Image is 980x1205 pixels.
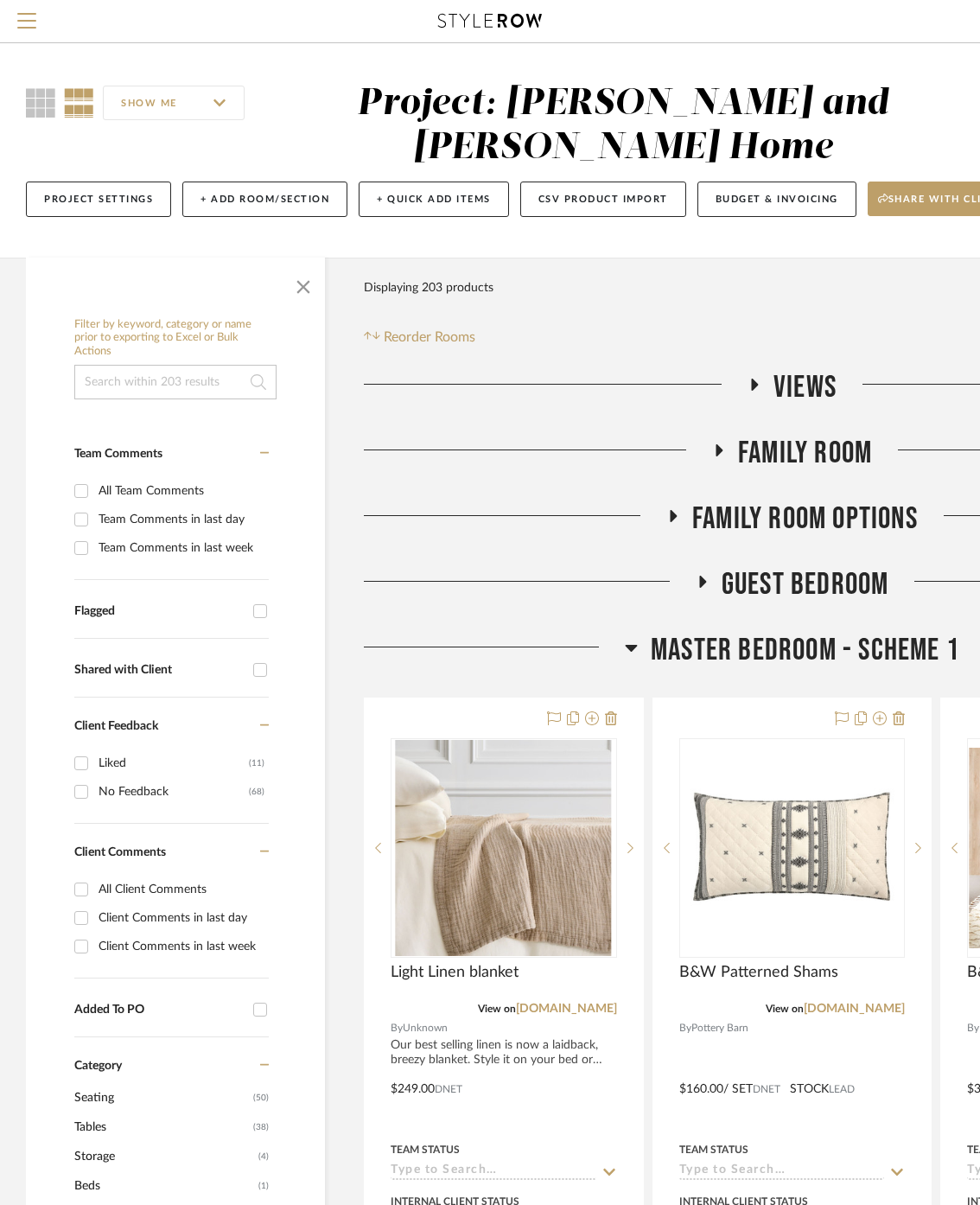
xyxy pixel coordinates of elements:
[681,748,904,948] img: B&W Patterned Shams
[691,1020,748,1036] span: Pottery Barn
[286,266,321,301] button: Close
[478,1004,516,1014] span: View on
[391,1142,460,1157] div: Team Status
[692,500,918,538] span: Family Room Options
[249,778,264,806] div: (68)
[74,1113,249,1142] span: Tables
[766,1004,804,1014] span: View on
[253,1113,269,1141] span: (38)
[773,369,837,406] span: Views
[396,740,612,956] img: Light Linen blanket
[359,182,509,217] button: + Quick Add Items
[391,963,519,982] span: Light Linen blanket
[697,182,856,217] button: Budget & Invoicing
[74,1083,249,1113] span: Seating
[391,1164,596,1180] input: Type to Search…
[99,904,264,932] div: Client Comments in last day
[520,182,686,217] button: CSV Product Import
[74,720,158,732] span: Client Feedback
[403,1020,448,1036] span: Unknown
[74,1059,122,1074] span: Category
[364,327,475,347] button: Reorder Rooms
[391,1020,403,1036] span: By
[99,477,264,505] div: All Team Comments
[651,632,959,669] span: Master Bedroom - Scheme 1
[679,1020,691,1036] span: By
[679,1164,885,1180] input: Type to Search…
[384,327,475,347] span: Reorder Rooms
[74,1142,254,1171] span: Storage
[357,86,888,166] div: Project: [PERSON_NAME] and [PERSON_NAME] Home
[74,1003,245,1017] div: Added To PO
[258,1143,269,1170] span: (4)
[679,1142,748,1157] div: Team Status
[967,1020,979,1036] span: By
[722,566,889,603] span: Guest Bedroom
[99,506,264,533] div: Team Comments in last day
[99,933,264,960] div: Client Comments in last week
[99,534,264,562] div: Team Comments in last week
[258,1172,269,1200] span: (1)
[74,663,245,678] div: Shared with Client
[74,846,166,858] span: Client Comments
[99,778,249,806] div: No Feedback
[74,448,162,460] span: Team Comments
[74,1171,254,1201] span: Beds
[182,182,347,217] button: + Add Room/Section
[99,876,264,903] div: All Client Comments
[249,749,264,777] div: (11)
[680,739,905,957] div: 0
[99,749,249,777] div: Liked
[74,365,277,399] input: Search within 203 results
[74,318,277,359] h6: Filter by keyword, category or name prior to exporting to Excel or Bulk Actions
[253,1084,269,1112] span: (50)
[804,1003,905,1015] a: [DOMAIN_NAME]
[74,604,245,619] div: Flagged
[391,739,616,957] div: 0
[679,963,838,982] span: B&W Patterned Shams
[364,271,493,305] div: Displaying 203 products
[738,435,872,472] span: Family Room
[26,182,171,217] button: Project Settings
[516,1003,617,1015] a: [DOMAIN_NAME]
